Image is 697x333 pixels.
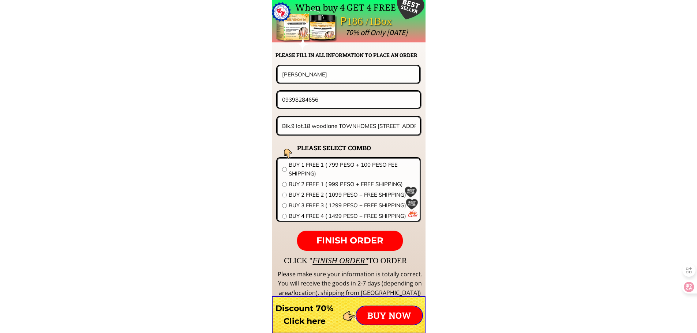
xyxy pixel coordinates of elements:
[289,212,415,220] span: BUY 4 FREE 4 ( 1499 PESO + FREE SHIPPING)
[289,180,415,189] span: BUY 2 FREE 1 ( 999 PESO + FREE SHIPPING)
[297,143,389,153] h2: PLEASE SELECT COMBO
[356,306,422,325] p: BUY NOW
[312,256,368,265] span: FINISH ORDER"
[280,92,417,107] input: Phone number
[345,26,571,39] div: 70% off Only [DATE]
[289,160,415,178] span: BUY 1 FREE 1 ( 799 PESO + 100 PESO FEE SHIPPING)
[316,235,383,246] span: FINISH ORDER
[280,66,417,82] input: Your name
[280,117,418,135] input: Address
[272,302,337,328] h3: Discount 70% Click here
[289,190,415,199] span: BUY 2 FREE 2 ( 1099 PESO + FREE SHIPPING)
[277,270,423,298] div: Please make sure your information is totally correct. You will receive the goods in 2-7 days (dep...
[276,51,425,59] h2: PLEASE FILL IN ALL INFORMATION TO PLACE AN ORDER
[284,254,621,267] div: CLICK " TO ORDER
[340,13,413,30] div: ₱186 /1Box
[289,201,415,210] span: BUY 3 FREE 3 ( 1299 PESO + FREE SHIPPING)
